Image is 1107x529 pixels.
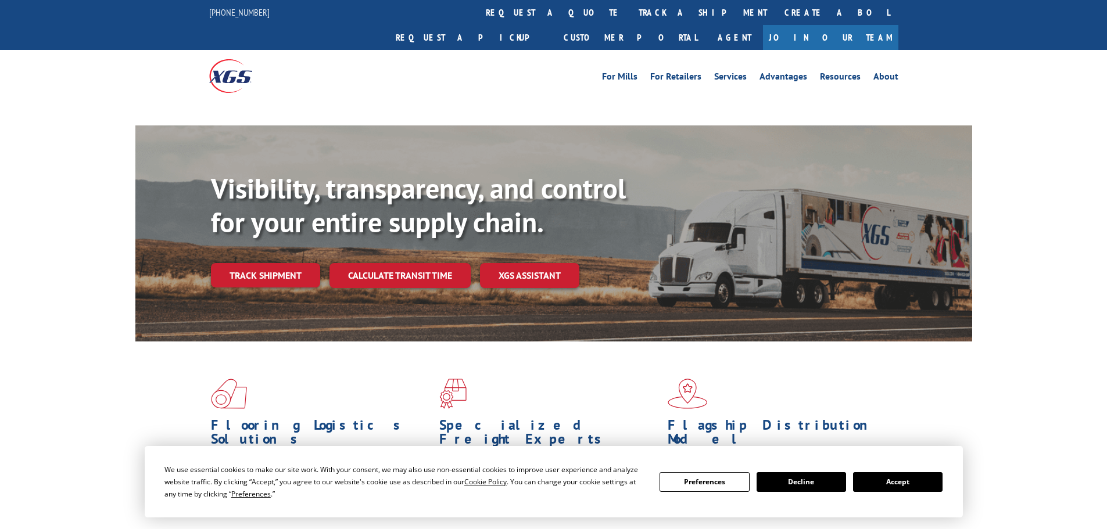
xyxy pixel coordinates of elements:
[464,477,507,487] span: Cookie Policy
[145,446,963,517] div: Cookie Consent Prompt
[231,489,271,499] span: Preferences
[650,72,701,85] a: For Retailers
[480,263,579,288] a: XGS ASSISTANT
[763,25,898,50] a: Join Our Team
[668,418,887,452] h1: Flagship Distribution Model
[660,472,749,492] button: Preferences
[211,170,626,240] b: Visibility, transparency, and control for your entire supply chain.
[760,72,807,85] a: Advantages
[853,472,943,492] button: Accept
[668,379,708,409] img: xgs-icon-flagship-distribution-model-red
[209,6,270,18] a: [PHONE_NUMBER]
[387,25,555,50] a: Request a pickup
[439,418,659,452] h1: Specialized Freight Experts
[757,472,846,492] button: Decline
[873,72,898,85] a: About
[164,463,646,500] div: We use essential cookies to make our site work. With your consent, we may also use non-essential ...
[329,263,471,288] a: Calculate transit time
[706,25,763,50] a: Agent
[211,263,320,287] a: Track shipment
[555,25,706,50] a: Customer Portal
[714,72,747,85] a: Services
[211,418,431,452] h1: Flooring Logistics Solutions
[439,379,467,409] img: xgs-icon-focused-on-flooring-red
[211,379,247,409] img: xgs-icon-total-supply-chain-intelligence-red
[602,72,637,85] a: For Mills
[820,72,861,85] a: Resources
